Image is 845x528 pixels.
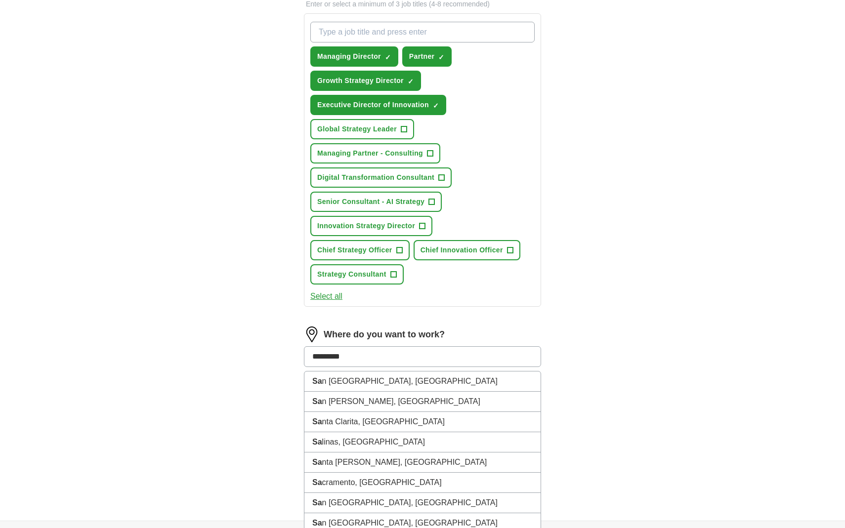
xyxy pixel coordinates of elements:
[317,100,429,110] span: Executive Director of Innovation
[317,197,424,207] span: Senior Consultant - AI Strategy
[310,240,410,260] button: Chief Strategy Officer
[438,53,444,61] span: ✓
[312,397,322,406] strong: Sa
[310,46,398,67] button: Managing Director✓
[310,22,535,42] input: Type a job title and press enter
[310,71,421,91] button: Growth Strategy Director✓
[310,119,414,139] button: Global Strategy Leader
[310,192,442,212] button: Senior Consultant - AI Strategy
[421,245,503,255] span: Chief Innovation Officer
[304,432,541,452] li: linas, [GEOGRAPHIC_DATA]
[310,95,446,115] button: Executive Director of Innovation✓
[304,412,541,432] li: nta Clarita, [GEOGRAPHIC_DATA]
[312,458,322,466] strong: Sa
[312,438,322,446] strong: Sa
[433,102,439,110] span: ✓
[310,167,452,188] button: Digital Transformation Consultant
[312,417,322,426] strong: Sa
[408,78,414,85] span: ✓
[304,493,541,513] li: n [GEOGRAPHIC_DATA], [GEOGRAPHIC_DATA]
[385,53,391,61] span: ✓
[304,392,541,412] li: n [PERSON_NAME], [GEOGRAPHIC_DATA]
[310,264,404,284] button: Strategy Consultant
[310,216,432,236] button: Innovation Strategy Director
[317,124,397,134] span: Global Strategy Leader
[304,371,541,392] li: n [GEOGRAPHIC_DATA], [GEOGRAPHIC_DATA]
[312,478,322,487] strong: Sa
[317,245,392,255] span: Chief Strategy Officer
[317,148,423,159] span: Managing Partner - Consulting
[324,328,445,341] label: Where do you want to work?
[310,290,342,302] button: Select all
[312,498,322,507] strong: Sa
[402,46,452,67] button: Partner✓
[414,240,520,260] button: Chief Innovation Officer
[304,452,541,473] li: nta [PERSON_NAME], [GEOGRAPHIC_DATA]
[317,76,404,86] span: Growth Strategy Director
[317,221,415,231] span: Innovation Strategy Director
[409,51,434,62] span: Partner
[304,473,541,493] li: cramento, [GEOGRAPHIC_DATA]
[312,519,322,527] strong: Sa
[304,326,320,342] img: location.png
[317,51,381,62] span: Managing Director
[317,172,434,183] span: Digital Transformation Consultant
[310,143,440,163] button: Managing Partner - Consulting
[312,377,322,385] strong: Sa
[317,269,386,280] span: Strategy Consultant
